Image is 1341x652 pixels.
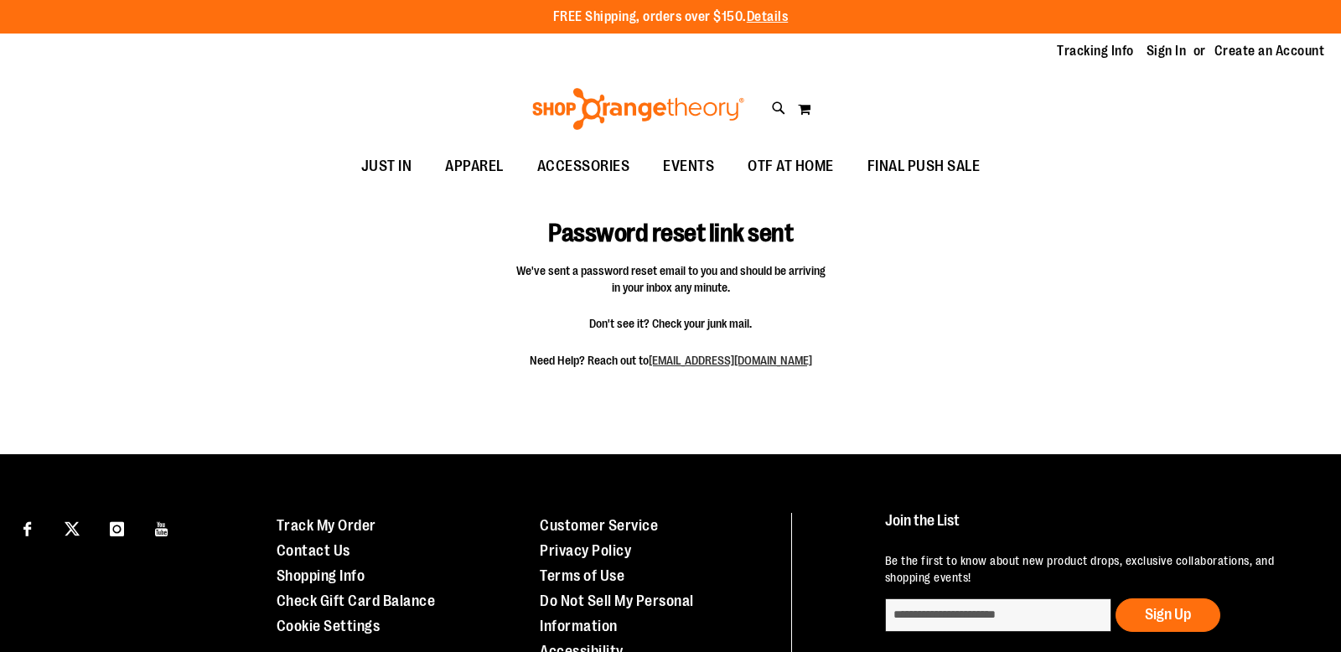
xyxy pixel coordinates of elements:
[65,521,80,536] img: Twitter
[277,618,381,634] a: Cookie Settings
[361,147,412,185] span: JUST IN
[148,513,177,542] a: Visit our Youtube page
[344,147,429,186] a: JUST IN
[851,147,997,186] a: FINAL PUSH SALE
[1116,598,1220,632] button: Sign Up
[649,354,812,367] a: [EMAIL_ADDRESS][DOMAIN_NAME]
[1147,42,1187,60] a: Sign In
[277,592,436,609] a: Check Gift Card Balance
[277,542,350,559] a: Contact Us
[553,8,789,27] p: FREE Shipping, orders over $150.
[540,542,631,559] a: Privacy Policy
[646,147,731,186] a: EVENTS
[731,147,851,186] a: OTF AT HOME
[428,147,520,186] a: APPAREL
[540,592,694,634] a: Do Not Sell My Personal Information
[58,513,87,542] a: Visit our X page
[475,194,867,248] h1: Password reset link sent
[867,147,981,185] span: FINAL PUSH SALE
[515,352,826,369] span: Need Help? Reach out to
[13,513,42,542] a: Visit our Facebook page
[277,567,365,584] a: Shopping Info
[102,513,132,542] a: Visit our Instagram page
[277,517,376,534] a: Track My Order
[537,147,630,185] span: ACCESSORIES
[747,9,789,24] a: Details
[1057,42,1134,60] a: Tracking Info
[520,147,647,186] a: ACCESSORIES
[515,262,826,296] span: We've sent a password reset email to you and should be arriving in your inbox any minute.
[885,598,1111,632] input: enter email
[445,147,504,185] span: APPAREL
[515,315,826,332] span: Don't see it? Check your junk mail.
[530,88,747,130] img: Shop Orangetheory
[885,552,1307,586] p: Be the first to know about new product drops, exclusive collaborations, and shopping events!
[540,517,658,534] a: Customer Service
[1145,606,1191,623] span: Sign Up
[1214,42,1325,60] a: Create an Account
[540,567,624,584] a: Terms of Use
[748,147,834,185] span: OTF AT HOME
[663,147,714,185] span: EVENTS
[885,513,1307,544] h4: Join the List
